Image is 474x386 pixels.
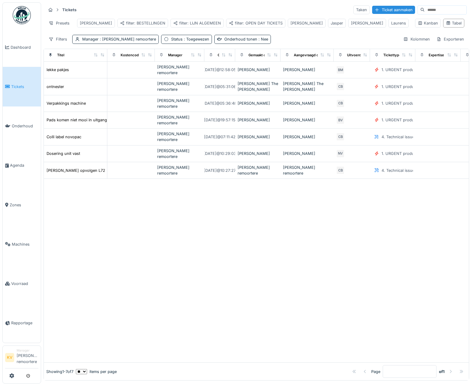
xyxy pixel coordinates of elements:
[336,66,345,74] div: BM
[47,117,144,123] div: Pads komen niet mooi in uitgangsband naar esapack
[203,67,236,73] div: [DATE] @ 12:58:05
[10,202,38,208] span: Zones
[183,37,209,41] span: : Toegewezen
[47,67,69,73] div: lekke pakjes
[203,100,237,106] div: [DATE] @ 05:36:48
[3,224,41,264] a: Machines
[3,264,41,303] a: Voorraad
[157,114,202,126] div: [PERSON_NAME] remoortere
[401,35,433,44] div: Kolommen
[257,37,268,41] span: : Nee
[121,53,141,58] div: Kostencode
[439,369,445,375] strong: of 1
[82,36,156,42] div: Manager
[336,82,345,91] div: CB
[203,84,236,90] div: [DATE] @ 05:31:06
[12,123,38,129] span: Onderhoud
[204,134,235,140] div: [DATE] @ 07:11:42
[238,151,278,156] div: [PERSON_NAME]
[3,185,41,224] a: Zones
[13,6,31,24] img: Badge_color-CXgf-gQk.svg
[60,7,79,13] strong: Tickets
[5,348,38,368] a: KV Manager[PERSON_NAME] remoortere
[381,84,451,90] div: 1. URGENT production line disruption
[47,100,86,106] div: Verpakkings machine
[57,53,64,58] div: Titel
[381,67,451,73] div: 1. URGENT production line disruption
[336,116,345,124] div: BV
[3,303,41,343] a: Rapportage
[248,53,271,58] div: Gemaakt door
[381,100,451,106] div: 1. URGENT production line disruption
[294,53,324,58] div: Aangevraagd door
[229,20,283,26] div: filter: OPEN DAY TICKETS
[80,20,112,26] div: [PERSON_NAME]
[336,166,345,175] div: CB
[381,134,414,140] div: 4. Technical issue
[283,151,331,156] div: [PERSON_NAME]
[283,134,331,140] div: [PERSON_NAME]
[371,369,380,375] div: Page
[351,20,383,26] div: [PERSON_NAME]
[218,53,237,58] div: Gemaakt op
[47,134,81,140] div: Colli label novopac
[46,369,73,375] div: Showing 1 - 7 of 7
[383,53,401,58] div: Tickettype
[17,348,38,367] li: [PERSON_NAME] remoortere
[76,369,117,375] div: items per page
[283,117,331,123] div: [PERSON_NAME]
[238,117,278,123] div: [PERSON_NAME]
[11,44,38,50] span: Dashboard
[46,35,70,44] div: Filters
[446,20,462,26] div: Tabel
[238,67,278,73] div: [PERSON_NAME]
[99,37,156,41] span: : [PERSON_NAME] remoortere
[381,151,451,156] div: 1. URGENT production line disruption
[157,98,202,109] div: [PERSON_NAME] remoortere
[157,148,202,159] div: [PERSON_NAME] remoortere
[224,36,268,42] div: Onderhoud tonen
[203,151,236,156] div: [DATE] @ 10:29:03
[336,149,345,158] div: NV
[47,84,64,90] div: ontnester
[157,131,202,142] div: [PERSON_NAME] remoortere
[120,20,165,26] div: filter: BESTELLINGEN
[10,162,38,168] span: Agenda
[291,20,323,26] div: [PERSON_NAME]
[204,117,235,123] div: [DATE] @ 19:57:15
[336,132,345,141] div: CB
[47,168,105,173] div: [PERSON_NAME] opvolgen L72
[283,81,331,92] div: [PERSON_NAME] The [PERSON_NAME]
[3,146,41,185] a: Agenda
[11,320,38,326] span: Rapportage
[238,81,278,92] div: [PERSON_NAME] The [PERSON_NAME]
[168,53,182,58] div: Manager
[418,20,438,26] div: Kanban
[347,53,365,58] div: Uitvoerder
[3,28,41,67] a: Dashboard
[11,84,38,90] span: Tickets
[5,353,14,362] li: KV
[157,81,202,92] div: [PERSON_NAME] remoortere
[3,67,41,106] a: Tickets
[283,100,331,106] div: [PERSON_NAME]
[381,168,414,173] div: 4. Technical issue
[336,99,345,108] div: CB
[238,100,278,106] div: [PERSON_NAME]
[372,6,415,14] div: Ticket aanmaken
[434,35,467,44] div: Exporteren
[238,134,278,140] div: [PERSON_NAME]
[283,67,331,73] div: [PERSON_NAME]
[381,117,451,123] div: 1. URGENT production line disruption
[12,241,38,247] span: Machines
[46,19,72,28] div: Presets
[331,20,343,26] div: Jasper
[3,106,41,146] a: Onderhoud
[283,165,331,176] div: [PERSON_NAME] remoortere
[11,281,38,286] span: Voorraad
[157,64,202,76] div: [PERSON_NAME] remoortere
[47,151,80,156] div: Dosering unit vast
[204,168,236,173] div: [DATE] @ 10:27:27
[391,20,406,26] div: Laurens
[171,36,209,42] div: Status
